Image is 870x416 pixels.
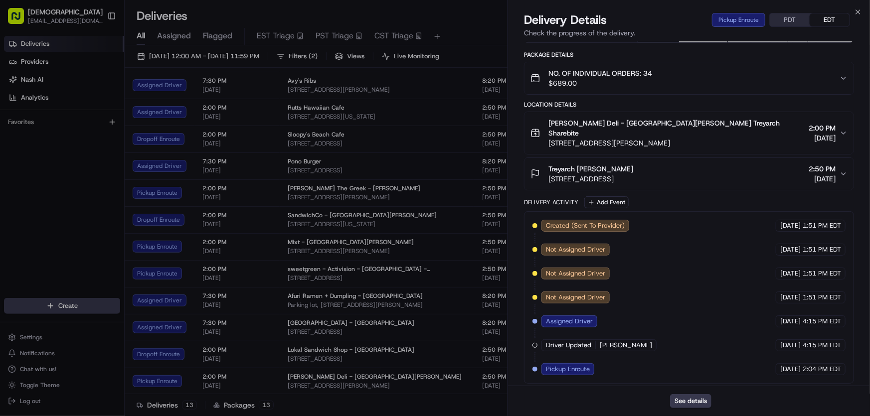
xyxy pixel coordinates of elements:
[546,293,605,302] span: Not Assigned Driver
[546,221,625,230] span: Created (Sent To Provider)
[803,245,841,254] span: 1:51 PM EDT
[810,13,850,26] button: EDT
[780,317,801,326] span: [DATE]
[546,365,590,374] span: Pickup Enroute
[10,40,181,56] p: Welcome 👋
[803,269,841,278] span: 1:51 PM EDT
[34,105,126,113] div: We're available if you need us!
[94,144,160,154] span: API Documentation
[548,174,633,184] span: [STREET_ADDRESS]
[809,123,836,133] span: 2:00 PM
[809,174,836,184] span: [DATE]
[780,293,801,302] span: [DATE]
[780,365,801,374] span: [DATE]
[10,145,18,153] div: 📗
[780,269,801,278] span: [DATE]
[34,95,164,105] div: Start new chat
[780,245,801,254] span: [DATE]
[548,164,633,174] span: Treyarch [PERSON_NAME]
[80,140,164,158] a: 💻API Documentation
[70,168,121,176] a: Powered byPylon
[548,118,805,138] span: [PERSON_NAME] Deli - [GEOGRAPHIC_DATA][PERSON_NAME] Treyarch Sharebite
[780,221,801,230] span: [DATE]
[548,78,652,88] span: $689.00
[524,51,854,59] div: Package Details
[548,68,652,78] span: NO. OF INDIVIDUAL ORDERS: 34
[524,28,854,38] p: Check the progress of the delivery.
[524,112,854,154] button: [PERSON_NAME] Deli - [GEOGRAPHIC_DATA][PERSON_NAME] Treyarch Sharebite[STREET_ADDRESS][PERSON_NAM...
[803,341,841,350] span: 4:15 PM EDT
[770,13,810,26] button: PDT
[10,95,28,113] img: 1736555255976-a54dd68f-1ca7-489b-9aae-adbdc363a1c4
[6,140,80,158] a: 📗Knowledge Base
[20,144,76,154] span: Knowledge Base
[546,245,605,254] span: Not Assigned Driver
[84,145,92,153] div: 💻
[548,138,805,148] span: [STREET_ADDRESS][PERSON_NAME]
[546,341,591,350] span: Driver Updated
[803,293,841,302] span: 1:51 PM EDT
[10,10,30,30] img: Nash
[803,221,841,230] span: 1:51 PM EDT
[600,341,652,350] span: [PERSON_NAME]
[670,394,711,408] button: See details
[26,64,165,75] input: Clear
[803,365,841,374] span: 2:04 PM EDT
[99,169,121,176] span: Pylon
[546,269,605,278] span: Not Assigned Driver
[524,198,578,206] div: Delivery Activity
[524,62,854,94] button: NO. OF INDIVIDUAL ORDERS: 34$689.00
[524,101,854,109] div: Location Details
[780,341,801,350] span: [DATE]
[803,317,841,326] span: 4:15 PM EDT
[809,164,836,174] span: 2:50 PM
[809,133,836,143] span: [DATE]
[524,158,854,190] button: Treyarch [PERSON_NAME][STREET_ADDRESS]2:50 PM[DATE]
[546,317,593,326] span: Assigned Driver
[524,12,607,28] span: Delivery Details
[170,98,181,110] button: Start new chat
[584,196,629,208] button: Add Event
